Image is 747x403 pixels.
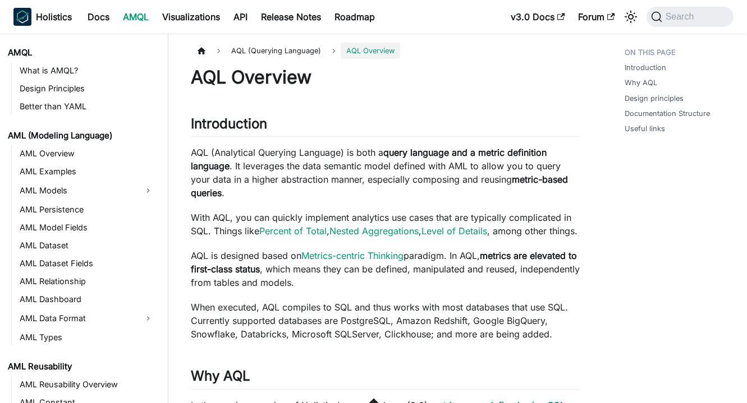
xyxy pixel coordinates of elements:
span: AQL Overview [341,43,400,59]
p: With AQL, you can quickly implement analytics use cases that are typically complicated in SQL. Th... [191,211,580,238]
img: Holistics [13,8,31,26]
a: Better than YAML [16,99,158,114]
a: Documentation Structure [625,108,710,119]
a: AML Model Fields [16,220,158,235]
a: AML (Modeling Language) [4,128,158,143]
a: Metrics-centric Thinking [301,250,404,261]
nav: Breadcrumbs [191,43,580,59]
a: Percent of Total [259,225,327,237]
a: AML Overview [16,146,158,161]
a: AML Persistence [16,202,158,217]
p: AQL is designed based on paradigm. In AQL, , which means they can be defined, manipulated and reu... [191,249,580,289]
a: Visualizations [155,8,227,26]
h2: Introduction [191,115,580,137]
a: AML Relationship [16,274,158,289]
a: AMQL [4,45,158,61]
button: Expand sidebar category 'AML Models' [138,182,158,200]
a: AML Dataset [16,238,158,253]
a: Forum [571,8,621,26]
a: AML Examples [16,164,158,179]
a: Why AQL [625,77,657,88]
button: Search (Command+K) [647,7,734,27]
a: v3.0 Docs [504,8,571,26]
h1: AQL Overview [191,66,580,89]
a: Design principles [625,93,684,104]
h2: Why AQL [191,368,580,389]
button: Expand sidebar category 'AML Data Format' [138,309,158,327]
a: Nested Aggregations [329,225,419,237]
p: When executed, AQL compiles to SQL and thus works with most databases that use SQL. Currently sup... [191,300,580,341]
a: Roadmap [328,8,382,26]
a: Useful links [625,123,665,134]
a: Docs [81,8,116,26]
a: AMQL [116,8,155,26]
span: AQL (Querying Language) [226,43,327,59]
a: AML Reusability [4,359,158,374]
p: AQL (Analytical Querying Language) is both a . It leverages the data semantic model defined with ... [191,146,580,200]
a: Release Notes [254,8,328,26]
a: AML Models [16,182,138,200]
a: Introduction [625,62,666,73]
a: HolisticsHolisticsHolistics [13,8,72,26]
button: Switch between dark and light mode (currently system mode) [622,8,640,26]
a: AML Types [16,330,158,345]
a: Level of Details [421,225,487,237]
a: API [227,8,254,26]
a: AML Data Format [16,309,138,327]
a: Design Principles [16,81,158,96]
a: AML Dashboard [16,291,158,307]
a: Home page [191,43,212,59]
b: Holistics [36,10,72,24]
a: AML Reusability Overview [16,377,158,392]
span: Search [662,12,701,22]
a: What is AMQL? [16,63,158,78]
a: AML Dataset Fields [16,256,158,271]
